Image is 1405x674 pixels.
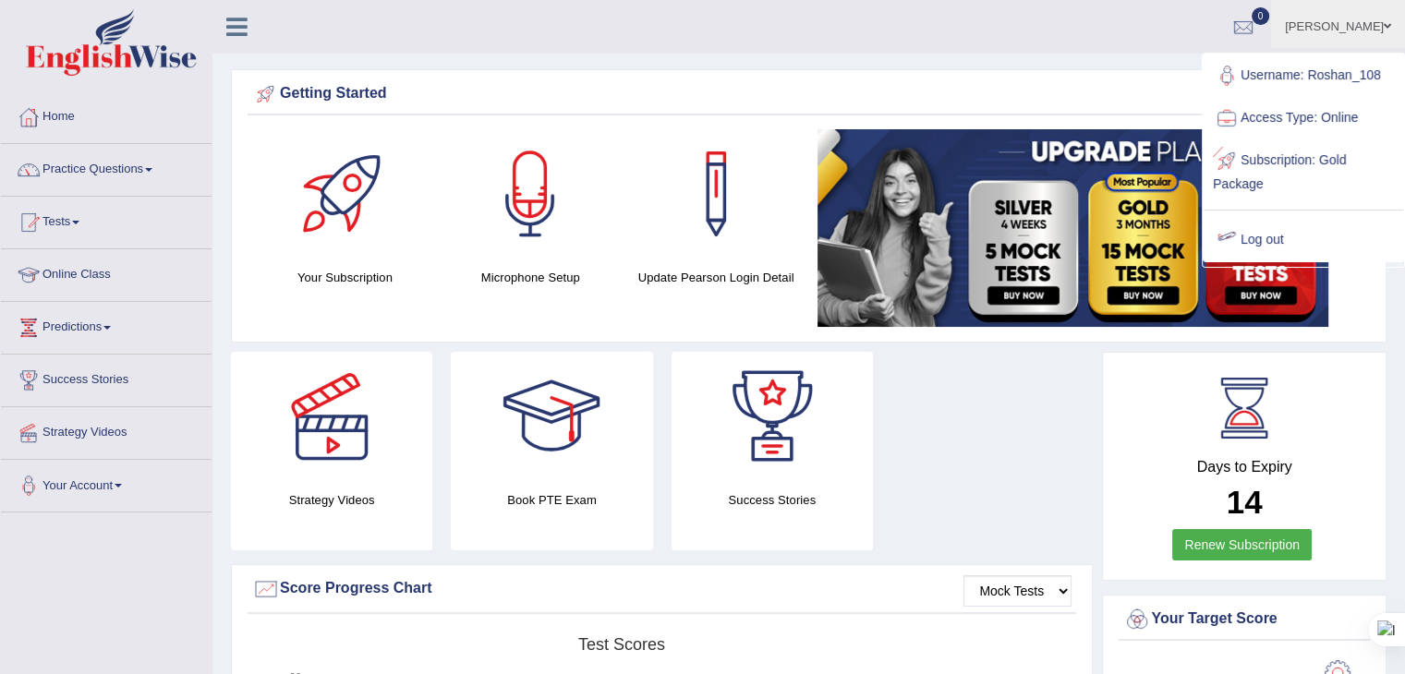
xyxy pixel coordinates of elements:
[818,129,1328,327] img: small5.jpg
[1,197,212,243] a: Tests
[252,575,1072,603] div: Score Progress Chart
[1,407,212,453] a: Strategy Videos
[1204,54,1403,97] a: Username: Roshan_108
[1172,529,1312,560] a: Renew Subscription
[633,268,800,287] h4: Update Pearson Login Detail
[447,268,614,287] h4: Microphone Setup
[1204,97,1403,139] a: Access Type: Online
[1227,484,1263,520] b: 14
[1,249,212,295] a: Online Class
[1,460,212,506] a: Your Account
[1,91,212,138] a: Home
[252,80,1365,108] div: Getting Started
[1,144,212,190] a: Practice Questions
[1252,7,1270,25] span: 0
[1204,139,1403,201] a: Subscription: Gold Package
[261,268,429,287] h4: Your Subscription
[672,490,873,510] h4: Success Stories
[1123,606,1365,633] div: Your Target Score
[1,355,212,401] a: Success Stories
[1204,219,1403,261] a: Log out
[451,490,652,510] h4: Book PTE Exam
[578,635,665,654] tspan: Test scores
[1123,459,1365,475] h4: Days to Expiry
[1,302,212,348] a: Predictions
[231,490,432,510] h4: Strategy Videos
